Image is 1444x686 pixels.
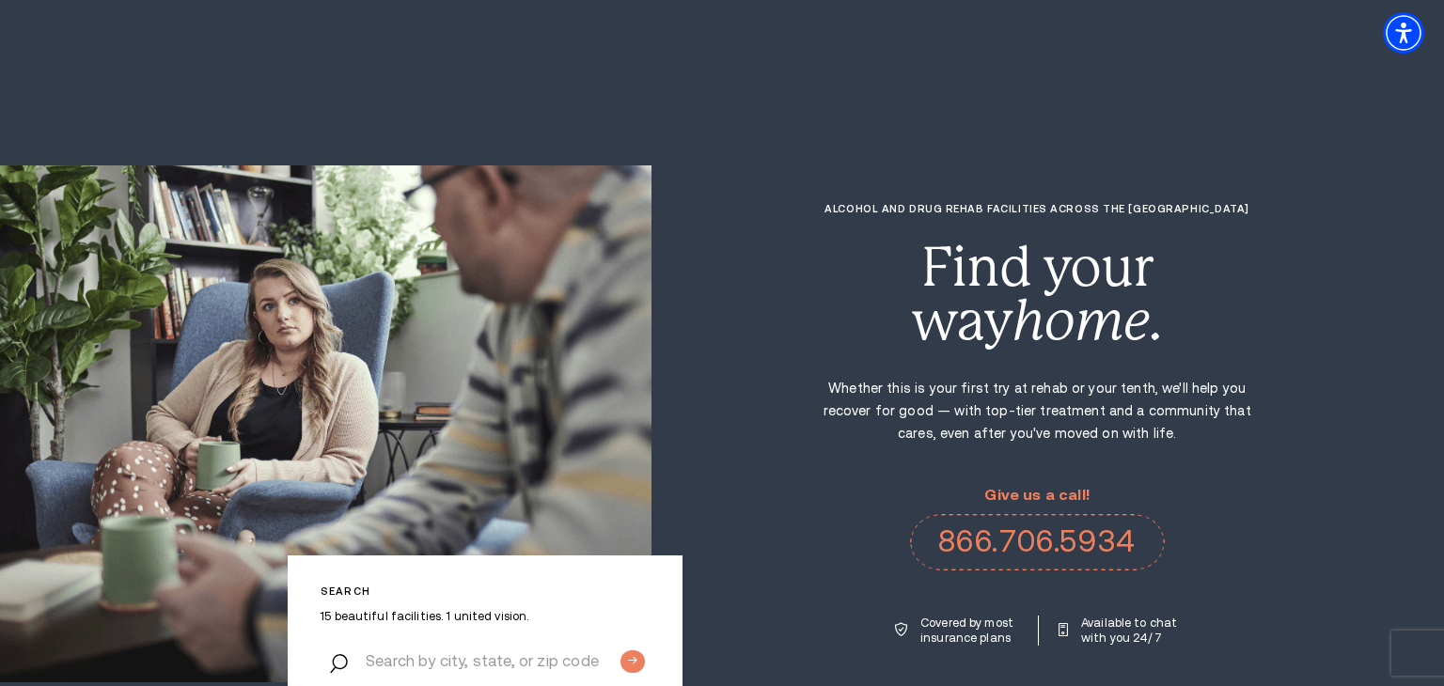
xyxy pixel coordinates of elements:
a: Covered by most insurance plans [895,616,1018,646]
p: Search [321,585,650,598]
input: Submit [620,650,645,673]
div: Find your way [822,241,1253,349]
p: Covered by most insurance plans [920,616,1018,646]
p: 15 beautiful facilities. 1 united vision. [321,609,650,624]
a: 866.706.5934 [910,514,1165,570]
p: Whether this is your first try at rehab or your tenth, we'll help you recover for good — with top... [822,377,1253,444]
div: Accessibility Menu [1383,12,1424,54]
p: Give us a call! [910,487,1165,504]
i: home. [1012,289,1163,352]
p: Available to chat with you 24/7 [1081,616,1179,646]
a: Available to chat with you 24/7 [1059,616,1179,646]
h1: Alcohol and Drug Rehab Facilities across the [GEOGRAPHIC_DATA] [822,203,1253,215]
